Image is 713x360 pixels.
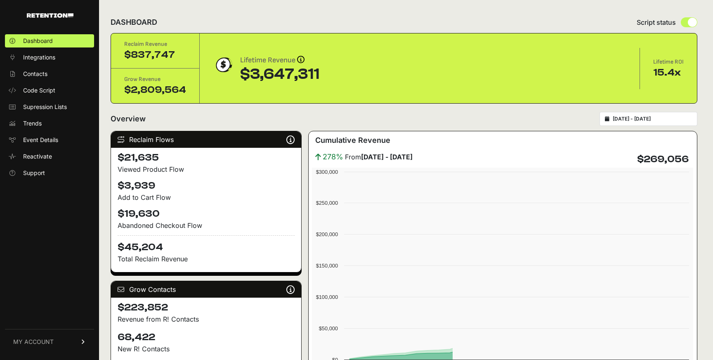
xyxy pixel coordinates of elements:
[240,54,319,66] div: Lifetime Revenue
[118,151,295,164] h4: $21,635
[323,151,343,163] span: 278%
[5,100,94,114] a: Supression Lists
[118,235,295,254] h4: $45,204
[5,133,94,147] a: Event Details
[316,200,338,206] text: $250,000
[5,51,94,64] a: Integrations
[213,54,234,75] img: dollar-coin-05c43ed7efb7bc0c12610022525b4bbbb207c7efeef5aecc26f025e68dcafac9.png
[5,67,94,81] a: Contacts
[316,263,338,269] text: $150,000
[23,103,67,111] span: Supression Lists
[361,153,413,161] strong: [DATE] - [DATE]
[124,83,186,97] div: $2,809,564
[118,207,295,220] h4: $19,630
[637,17,676,27] span: Script status
[23,119,42,128] span: Trends
[319,325,338,332] text: $50,000
[124,40,186,48] div: Reclaim Revenue
[653,66,684,79] div: 15.4x
[316,231,338,237] text: $200,000
[653,58,684,66] div: Lifetime ROI
[111,131,301,148] div: Reclaim Flows
[118,344,295,354] p: New R! Contacts
[118,220,295,230] div: Abandoned Checkout Flow
[23,136,58,144] span: Event Details
[316,169,338,175] text: $300,000
[5,329,94,354] a: MY ACCOUNT
[111,17,157,28] h2: DASHBOARD
[240,66,319,83] div: $3,647,311
[118,192,295,202] div: Add to Cart Flow
[124,75,186,83] div: Grow Revenue
[5,117,94,130] a: Trends
[13,338,54,346] span: MY ACCOUNT
[118,164,295,174] div: Viewed Product Flow
[5,84,94,97] a: Code Script
[111,281,301,298] div: Grow Contacts
[23,53,55,62] span: Integrations
[27,13,73,18] img: Retention.com
[23,37,53,45] span: Dashboard
[23,152,52,161] span: Reactivate
[111,113,146,125] h2: Overview
[118,301,295,314] h4: $223,852
[23,169,45,177] span: Support
[23,86,55,95] span: Code Script
[345,152,413,162] span: From
[124,48,186,62] div: $837,747
[637,153,689,166] h4: $269,056
[315,135,390,146] h3: Cumulative Revenue
[5,166,94,180] a: Support
[118,254,295,264] p: Total Reclaim Revenue
[5,150,94,163] a: Reactivate
[118,314,295,324] p: Revenue from R! Contacts
[5,34,94,47] a: Dashboard
[118,179,295,192] h4: $3,939
[316,294,338,300] text: $100,000
[118,331,295,344] h4: 68,422
[23,70,47,78] span: Contacts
